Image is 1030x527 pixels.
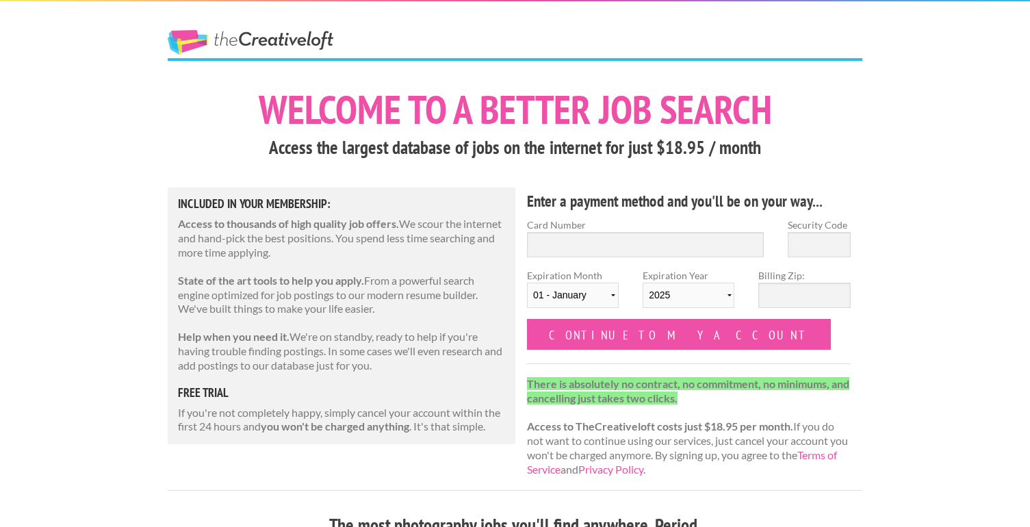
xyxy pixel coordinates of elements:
[527,319,831,350] input: Continue to my account
[788,218,851,232] label: Security Code
[527,218,764,232] label: Card Number
[178,406,505,435] p: If you're not completely happy, simply cancel your account within the first 24 hours and . It's t...
[178,330,505,372] p: We're on standby, ready to help if you're having trouble finding postings. In some cases we'll ev...
[178,198,505,210] h5: Included in Your Membership:
[527,377,851,477] p: If you do not want to continue using our services, just cancel your account you won't be charged ...
[168,135,862,161] h3: Access the largest database of jobs on the internet for just $18.95 / month
[168,30,333,55] a: The Creative Loft
[578,463,643,476] a: Privacy Policy
[527,420,793,433] strong: Access to TheCreativeloft costs just $18.95 per month.
[178,274,364,287] strong: State of the art tools to help you apply.
[758,268,850,283] label: Billing Zip:
[178,387,505,399] h5: free trial
[643,283,734,308] select: Expiration Year
[178,217,505,259] p: We scour the internet and hand-pick the best positions. You spend less time searching and more ti...
[643,268,734,319] label: Expiration Year
[261,420,409,433] strong: you won't be charged anything
[178,330,289,343] strong: Help when you need it.
[178,274,505,316] p: From a powerful search engine optimized for job postings to our modern resume builder. We've buil...
[527,377,849,404] strong: There is absolutely no contract, no commitment, no minimums, and cancelling just takes two clicks.
[527,283,619,308] select: Expiration Month
[178,217,399,230] strong: Access to thousands of high quality job offers.
[527,190,851,212] h4: Enter a payment method and you'll be on your way...
[527,448,837,476] a: Terms of Service
[527,268,619,319] label: Expiration Month
[168,90,862,129] h1: Welcome to a better job search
